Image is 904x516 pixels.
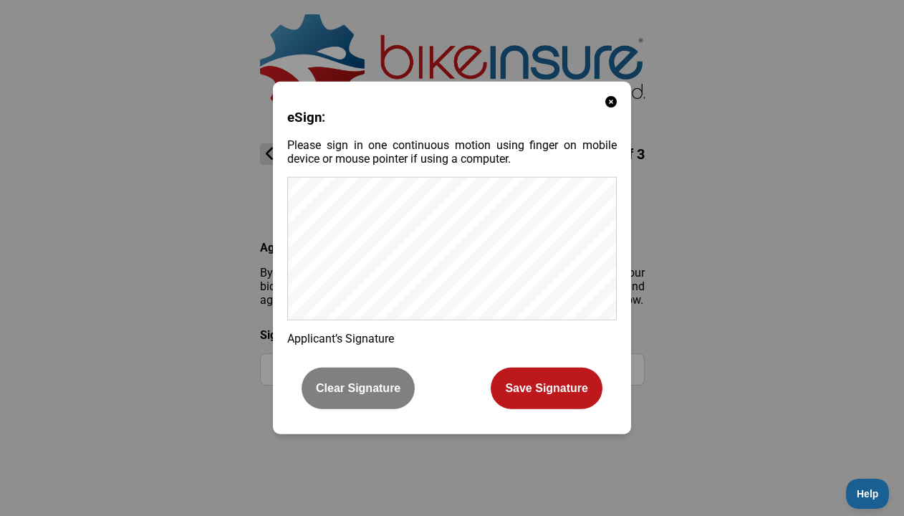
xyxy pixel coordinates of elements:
p: Please sign in one continuous motion using finger on mobile device or mouse pointer if using a co... [287,138,617,166]
button: Save Signature [491,368,602,409]
h3: eSign: [287,110,617,125]
p: Applicant’s Signature [287,332,617,345]
iframe: Toggle Customer Support [846,479,890,509]
button: Clear Signature [302,368,415,409]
